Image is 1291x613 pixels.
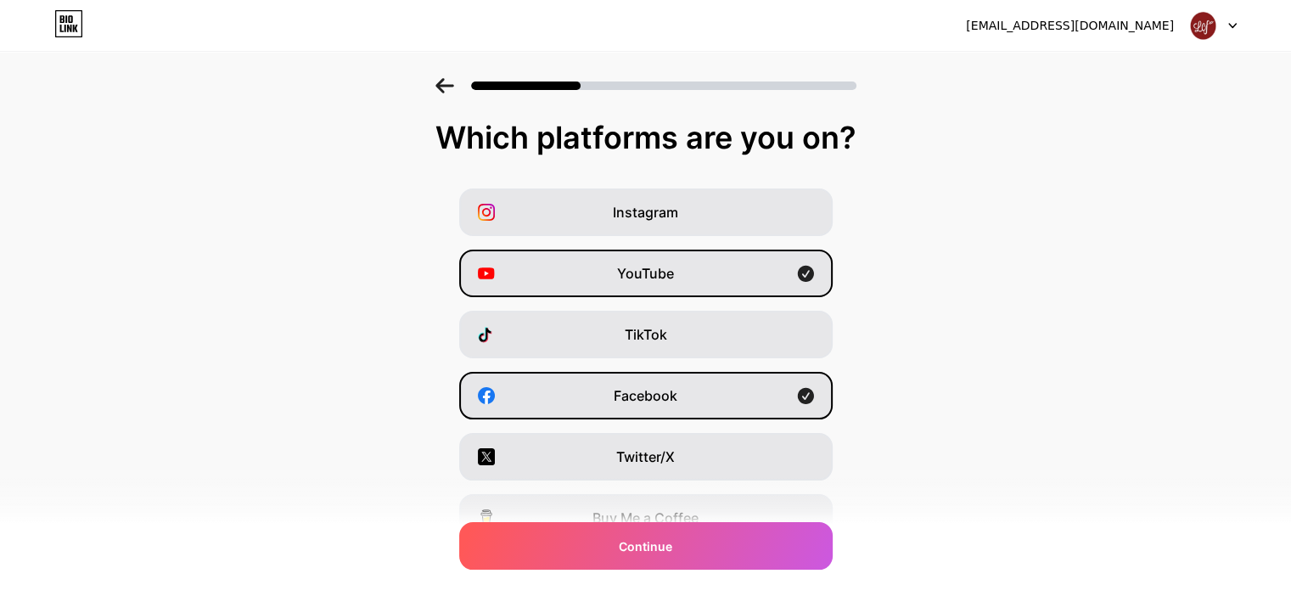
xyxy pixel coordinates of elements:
[966,17,1174,35] div: [EMAIL_ADDRESS][DOMAIN_NAME]
[615,569,676,589] span: Snapchat
[617,263,674,284] span: YouTube
[625,324,667,345] span: TikTok
[592,508,699,528] span: Buy Me a Coffee
[614,385,677,406] span: Facebook
[619,537,672,555] span: Continue
[17,121,1274,155] div: Which platforms are you on?
[616,447,675,467] span: Twitter/X
[1187,9,1219,42] img: lynchcreek
[613,202,678,222] span: Instagram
